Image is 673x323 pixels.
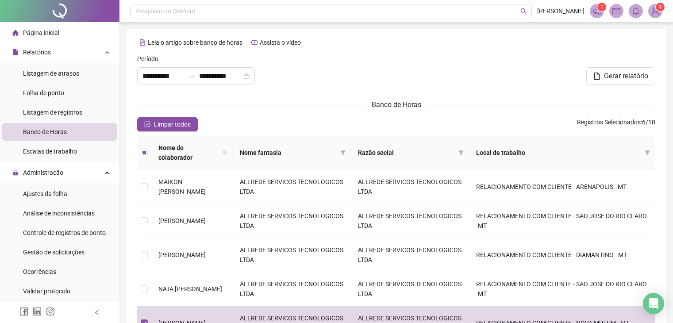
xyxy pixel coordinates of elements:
[23,169,63,176] span: Administração
[351,170,469,204] td: ALLREDE SERVICOS TECNOLOGICOS LTDA
[23,249,85,256] span: Gestão de solicitações
[23,128,67,135] span: Banco de Horas
[577,119,641,126] span: Registros Selecionados
[144,121,150,127] span: check-square
[139,39,146,46] span: file-text
[23,49,51,56] span: Relatórios
[340,150,346,155] span: filter
[23,229,106,236] span: Controle de registros de ponto
[338,146,347,159] span: filter
[469,204,655,238] td: RELACIONAMENTO COM CLIENTE - SAO JOSE DO RIO CLARO -MT
[597,3,606,12] sup: 1
[94,309,100,315] span: left
[23,268,56,275] span: Ocorrências
[656,3,665,12] sup: Atualize o seu contato no menu Meus Dados
[372,100,421,109] span: Banco de Horas
[645,150,650,155] span: filter
[23,148,77,155] span: Escalas de trabalho
[632,7,640,15] span: bell
[137,117,198,131] button: Limpar todos
[23,288,70,295] span: Validar protocolo
[158,178,206,195] span: MAIKON [PERSON_NAME]
[593,73,600,80] span: file
[188,73,196,80] span: to
[643,146,652,159] span: filter
[643,293,664,314] div: Open Intercom Messenger
[12,49,19,55] span: file
[137,54,158,64] span: Período
[593,7,601,15] span: notification
[358,148,455,158] span: Razão social
[659,4,662,10] span: 1
[251,39,258,46] span: youtube
[233,204,351,238] td: ALLREDE SERVICOS TECNOLOGICOS LTDA
[158,251,206,258] span: [PERSON_NAME]
[577,117,655,131] span: : 6 / 18
[600,4,604,10] span: 1
[23,29,59,36] span: Página inicial
[222,150,227,155] span: search
[220,141,229,164] span: search
[469,170,655,204] td: RELACIONAMENTO COM CLIENTE - ARENAPOLIS - MT
[188,73,196,80] span: swap-right
[240,148,337,158] span: Nome fantasia
[158,217,206,224] span: [PERSON_NAME]
[33,307,42,316] span: linkedin
[23,190,67,197] span: Ajustes da folha
[260,39,301,46] span: Assista o vídeo
[158,143,219,162] span: Nome do colaborador
[457,146,465,159] span: filter
[469,272,655,306] td: RELACIONAMENTO COM CLIENTE - SAO JOSE DO RIO CLARO -MT
[469,238,655,272] td: RELACIONAMENTO COM CLIENTE - DIAMANTINO - MT
[586,67,655,85] button: Gerar relatório
[612,7,620,15] span: mail
[23,109,82,116] span: Listagem de registros
[19,307,28,316] span: facebook
[649,4,662,18] img: 93678
[46,307,55,316] span: instagram
[154,119,191,129] span: Limpar todos
[476,148,641,158] span: Local de trabalho
[12,169,19,176] span: lock
[351,204,469,238] td: ALLREDE SERVICOS TECNOLOGICOS LTDA
[520,8,527,15] span: search
[23,89,64,96] span: Folha de ponto
[351,272,469,306] td: ALLREDE SERVICOS TECNOLOGICOS LTDA
[351,238,469,272] td: ALLREDE SERVICOS TECNOLOGICOS LTDA
[233,170,351,204] td: ALLREDE SERVICOS TECNOLOGICOS LTDA
[537,6,585,16] span: [PERSON_NAME]
[23,70,79,77] span: Listagem de atrasos
[233,272,351,306] td: ALLREDE SERVICOS TECNOLOGICOS LTDA
[233,238,351,272] td: ALLREDE SERVICOS TECNOLOGICOS LTDA
[12,30,19,36] span: home
[23,210,95,217] span: Análise de inconsistências
[604,71,648,81] span: Gerar relatório
[458,150,464,155] span: filter
[148,39,242,46] span: Leia o artigo sobre banco de horas
[158,285,222,292] span: NATA [PERSON_NAME]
